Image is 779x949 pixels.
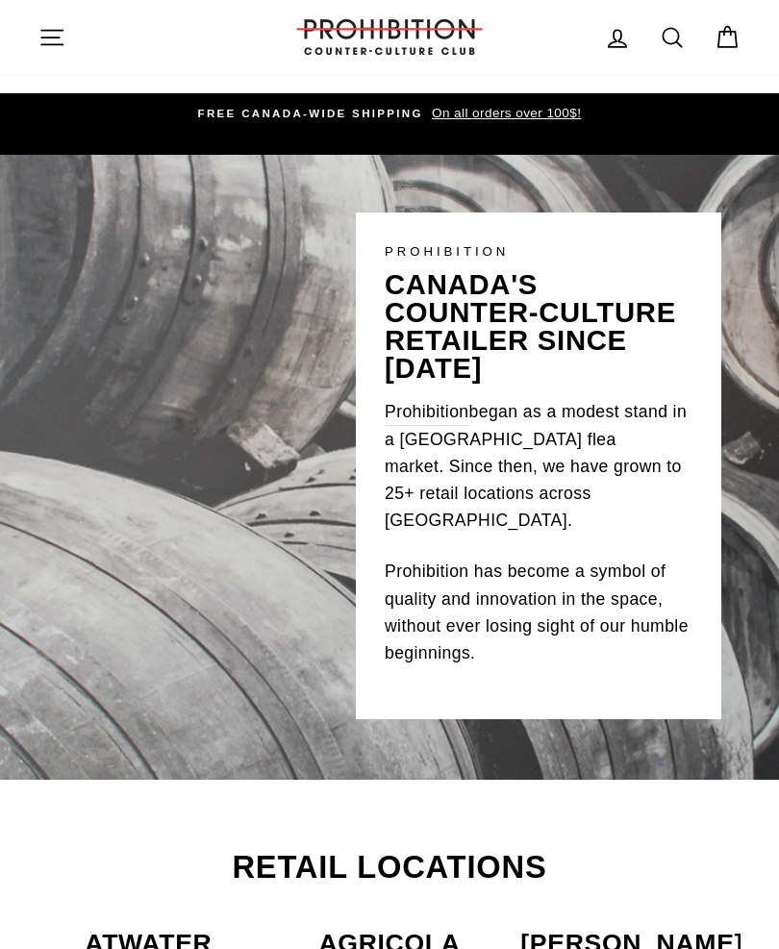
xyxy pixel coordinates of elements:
[293,19,486,55] img: PROHIBITION COUNTER-CULTURE CLUB
[198,108,423,119] span: FREE CANADA-WIDE SHIPPING
[427,106,581,120] span: On all orders over 100$!
[385,241,692,262] p: PROHIBITION
[38,852,741,884] h2: Retail Locations
[385,558,692,666] p: Prohibition has become a symbol of quality and innovation in the space, without ever losing sight...
[43,103,736,124] a: FREE CANADA-WIDE SHIPPING On all orders over 100$!
[385,398,469,426] a: Prohibition
[385,271,692,384] p: canada's counter-culture retailer since [DATE]
[385,398,692,535] p: began as a modest stand in a [GEOGRAPHIC_DATA] flea market. Since then, we have grown to 25+ reta...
